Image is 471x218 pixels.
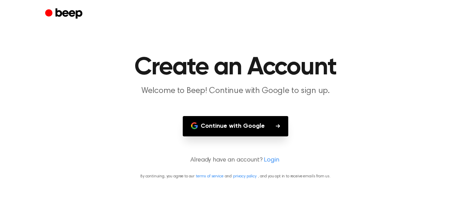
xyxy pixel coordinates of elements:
[45,7,84,21] a: Beep
[8,156,463,165] p: Already have an account?
[196,174,223,178] a: terms of service
[59,55,412,80] h1: Create an Account
[264,156,279,165] a: Login
[233,174,257,178] a: privacy policy
[8,173,463,179] p: By continuing, you agree to our and , and you opt in to receive emails from us.
[183,116,288,136] button: Continue with Google
[103,85,368,97] p: Welcome to Beep! Continue with Google to sign up.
